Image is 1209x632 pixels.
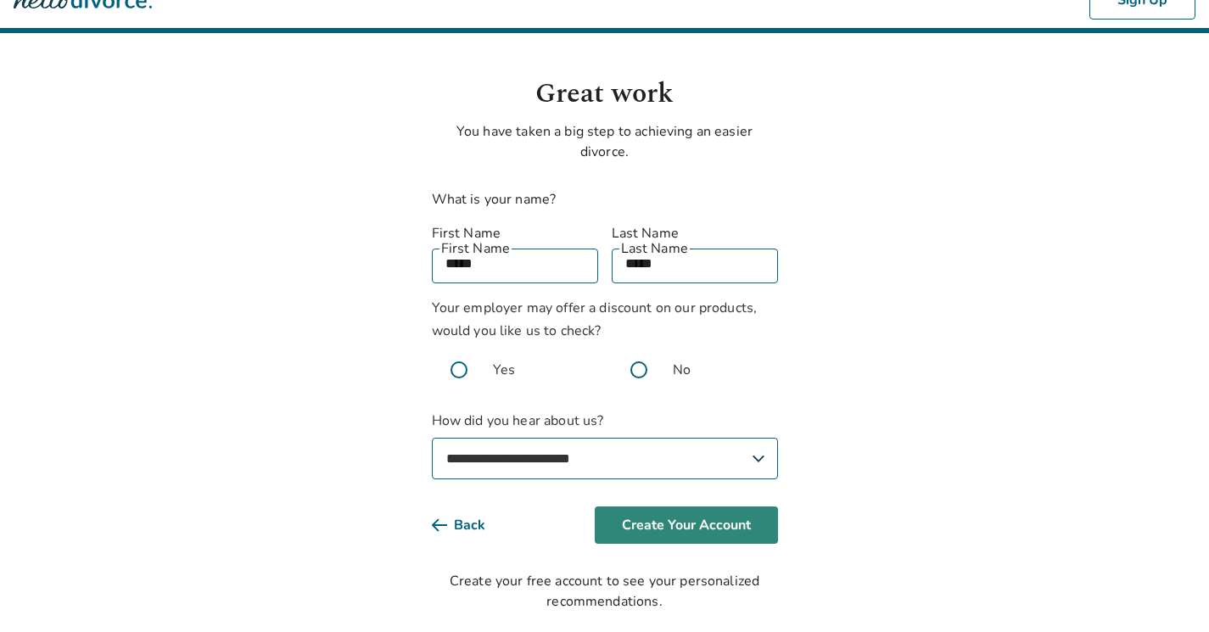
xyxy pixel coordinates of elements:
[432,121,778,162] p: You have taken a big step to achieving an easier divorce.
[432,223,598,243] label: First Name
[673,360,691,380] span: No
[432,190,557,209] label: What is your name?
[432,506,512,544] button: Back
[432,299,758,340] span: Your employer may offer a discount on our products, would you like us to check?
[1124,551,1209,632] iframe: Chat Widget
[432,74,778,115] h1: Great work
[432,571,778,612] div: Create your free account to see your personalized recommendations.
[493,360,515,380] span: Yes
[612,223,778,243] label: Last Name
[432,438,778,479] select: How did you hear about us?
[432,411,778,479] label: How did you hear about us?
[595,506,778,544] button: Create Your Account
